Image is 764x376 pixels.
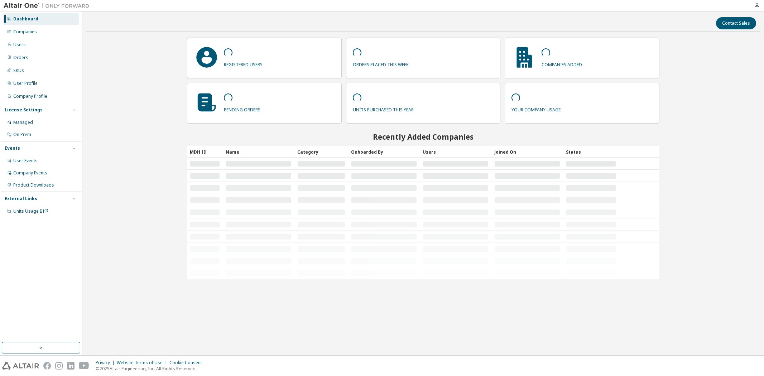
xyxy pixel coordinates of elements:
[13,81,38,86] div: User Profile
[55,362,63,370] img: instagram.svg
[190,146,220,158] div: MDH ID
[13,170,47,176] div: Company Events
[13,93,47,99] div: Company Profile
[13,68,24,73] div: SKUs
[224,105,260,113] p: pending orders
[187,132,659,141] h2: Recently Added Companies
[353,105,414,113] p: units purchased this year
[13,16,38,22] div: Dashboard
[5,107,43,113] div: License Settings
[79,362,89,370] img: youtube.svg
[13,158,38,164] div: User Events
[226,146,292,158] div: Name
[716,17,756,29] button: Contact Sales
[566,146,616,158] div: Status
[13,29,37,35] div: Companies
[351,146,417,158] div: Onboarded By
[224,59,263,68] p: registered users
[13,208,48,214] span: Units Usage BI
[13,42,26,48] div: Users
[297,146,345,158] div: Category
[43,362,51,370] img: facebook.svg
[423,146,489,158] div: Users
[5,145,20,151] div: Events
[353,59,409,68] p: orders placed this week
[13,55,28,61] div: Orders
[2,362,39,370] img: altair_logo.svg
[511,105,561,113] p: your company usage
[542,59,582,68] p: companies added
[96,360,117,366] div: Privacy
[67,362,75,370] img: linkedin.svg
[169,360,206,366] div: Cookie Consent
[96,366,206,372] p: © 2025 Altair Engineering, Inc. All Rights Reserved.
[13,182,54,188] div: Product Downloads
[4,2,93,9] img: Altair One
[13,132,31,138] div: On Prem
[5,196,37,202] div: External Links
[13,120,33,125] div: Managed
[117,360,169,366] div: Website Terms of Use
[494,146,560,158] div: Joined On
